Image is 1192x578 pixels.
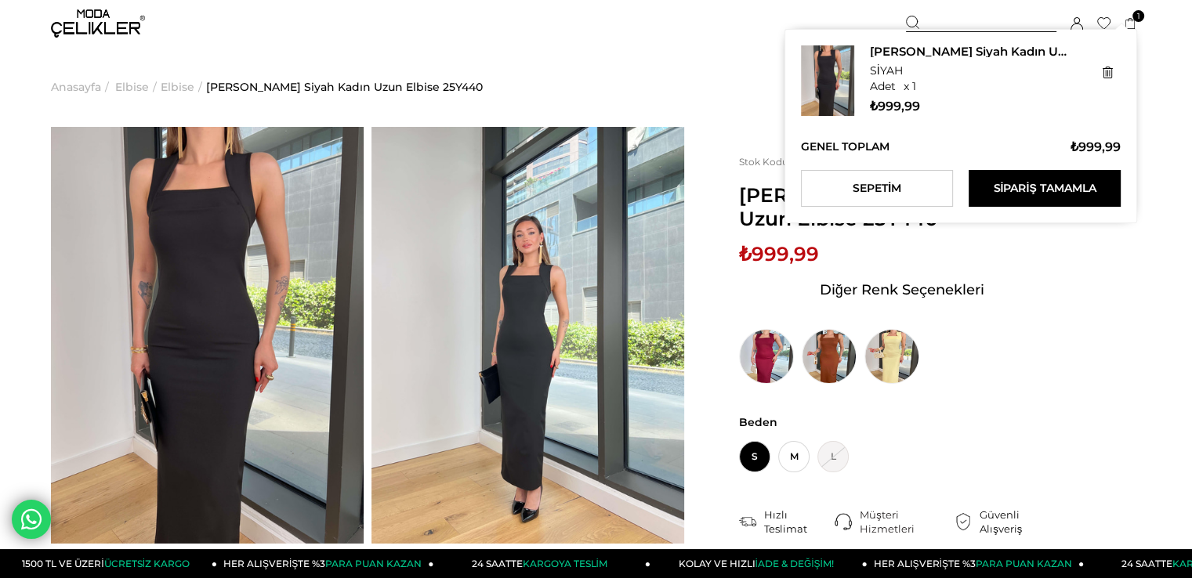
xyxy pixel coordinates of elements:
[1132,10,1144,22] span: 1
[739,156,839,168] span: (25Y440)
[206,47,483,127] a: [PERSON_NAME] Siyah Kadın Uzun Elbise 25Y440
[1125,18,1136,30] a: 1
[51,47,113,127] li: >
[650,549,868,578] a: KOLAY VE HIZLIİADE & DEĞİŞİM!
[870,81,896,92] span: Adet
[1071,139,1121,154] span: ₺999,99
[817,441,849,472] span: L
[739,183,1064,230] span: [PERSON_NAME] Siyah Kadın Uzun Elbise 25Y440
[371,127,684,544] img: Karalde elbise 25Y440
[115,47,149,127] a: Elbise
[870,45,1072,57] span: [PERSON_NAME] Siyah Kadın Uzun Elbise 25Y440
[739,513,756,530] img: shipping.png
[976,558,1072,569] span: PARA PUAN KAZAN
[51,47,101,127] a: Anasayfa
[868,549,1085,578] a: HER ALIŞVERİŞTE %3PARA PUAN KAZAN
[739,415,1064,429] span: Beden
[904,81,916,92] span: x 1
[1,549,218,578] a: 1500 TL VE ÜZERİÜCRETSİZ KARGO
[820,277,984,302] span: Diğer Renk Seçenekleri
[739,441,770,472] span: S
[115,47,161,127] li: >
[161,47,194,127] a: Elbise
[870,63,903,78] span: SİYAH
[51,127,364,544] img: Karalde elbise 25Y440
[801,170,953,207] a: Sepetim
[864,329,919,384] img: Kare Yaka Karalde Sarı Kadın Uzun Elbise 25Y440
[434,549,651,578] a: 24 SAATTEKARGOYA TESLİM
[739,156,797,168] span: Stok Kodu
[778,441,810,472] span: M
[739,242,819,266] span: ₺999,99
[955,513,972,530] img: security.png
[739,329,794,384] img: Kare Yaka Karalde Bordo Kadın Uzun Elbise 25Y440
[860,508,955,536] div: Müşteri Hizmetleri
[969,170,1121,207] a: Sipariş Tamamla
[522,558,607,569] span: KARGOYA TESLİM
[802,329,857,384] img: Kare Yaka Karalde Kahve Kadın Uzun Elbise 25Y440
[755,558,833,569] span: İADE & DEĞİŞİM!
[801,45,854,116] img: Kare Yaka Karalde Siyah Kadın Uzun Elbise 25Y440
[980,508,1064,536] div: Güvenli Alışveriş
[51,9,145,38] img: logo
[161,47,206,127] li: >
[835,513,852,530] img: call-center.png
[325,558,422,569] span: PARA PUAN KAZAN
[217,549,434,578] a: HER ALIŞVERİŞTE %3PARA PUAN KAZAN
[801,139,889,154] span: Genel Toplam
[764,508,835,536] div: Hızlı Teslimat
[104,558,190,569] span: ÜCRETSİZ KARGO
[801,45,1113,116] a: [PERSON_NAME] Siyah Kadın Uzun Elbise 25Y440SİYAHx 1Adet ₺999,99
